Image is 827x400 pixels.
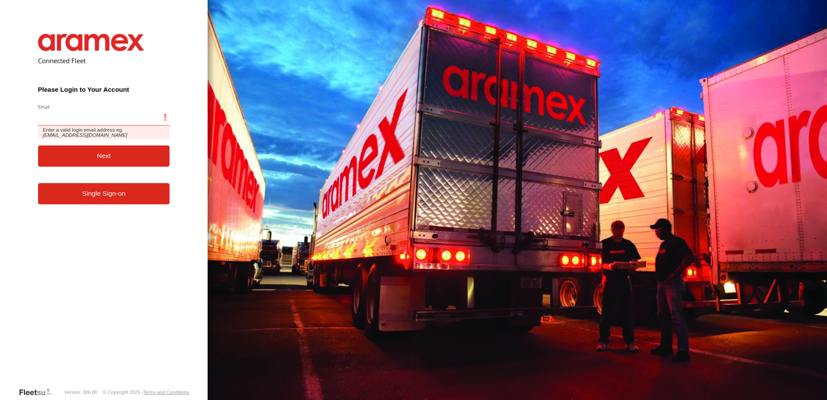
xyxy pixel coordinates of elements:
button: Next [38,145,170,167]
div: Version: 306.00 [64,390,97,395]
h3: Please Login to Your Account [38,86,170,93]
h2: Connected Fleet [38,56,170,65]
span: Enter a valid login email address eg. [38,126,170,139]
a: Terms and Conditions [143,390,189,395]
a: Visit our Website [19,388,58,397]
label: Email [38,103,170,110]
div: © Copyright 2025 - [103,390,189,395]
img: Aramex [38,34,144,51]
a: Single Sign-on [38,183,170,204]
em: [EMAIL_ADDRESS][DOMAIN_NAME] [43,132,127,138]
